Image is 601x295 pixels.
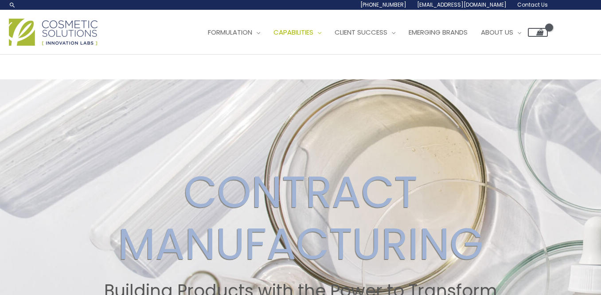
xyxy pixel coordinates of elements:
span: [EMAIL_ADDRESS][DOMAIN_NAME] [417,1,507,8]
a: Emerging Brands [402,19,474,46]
a: About Us [474,19,528,46]
span: Formulation [208,28,252,37]
span: Capabilities [273,28,313,37]
a: Search icon link [9,1,16,8]
a: View Shopping Cart, empty [528,28,548,37]
nav: Site Navigation [195,19,548,46]
h2: CONTRACT MANUFACTURING [8,166,593,270]
a: Formulation [201,19,267,46]
span: Emerging Brands [409,28,468,37]
img: Cosmetic Solutions Logo [9,19,98,46]
span: Contact Us [517,1,548,8]
span: About Us [481,28,513,37]
span: [PHONE_NUMBER] [360,1,406,8]
a: Capabilities [267,19,328,46]
span: Client Success [335,28,387,37]
a: Client Success [328,19,402,46]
